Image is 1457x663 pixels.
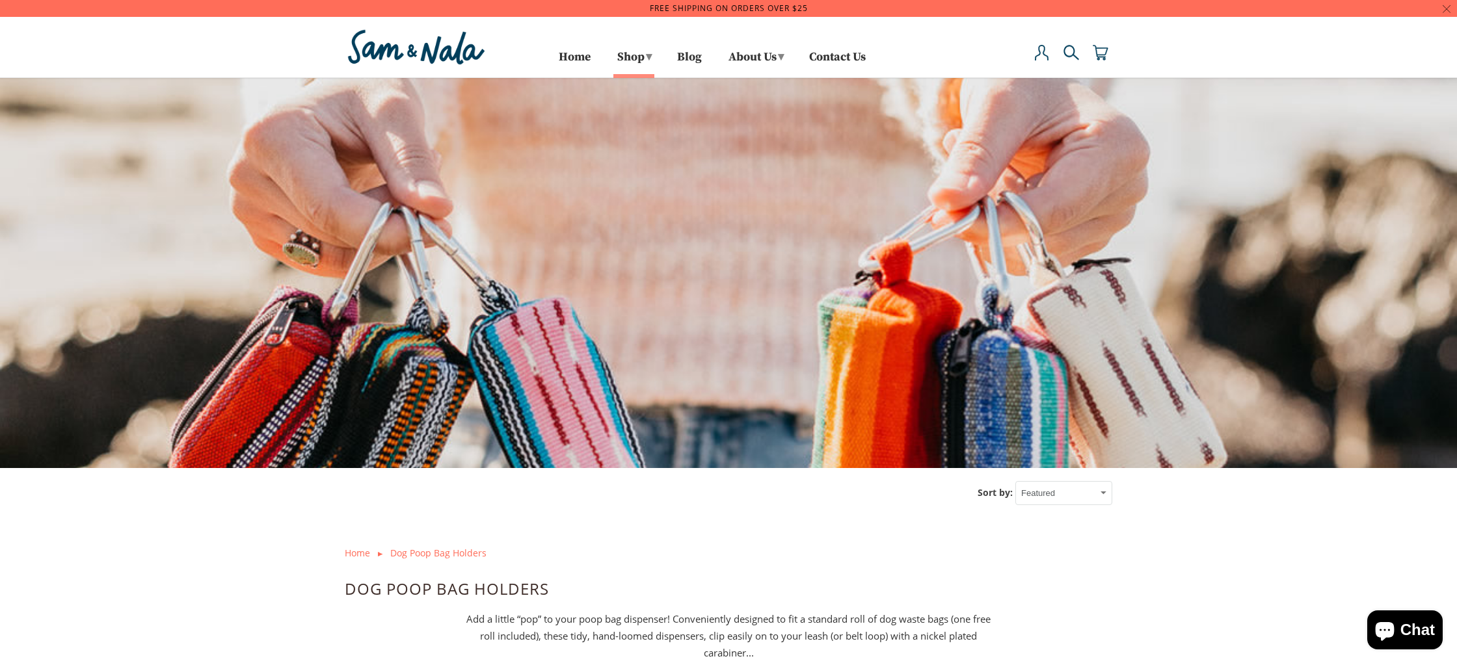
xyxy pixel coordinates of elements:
a: About Us▾ [724,45,787,74]
img: cart-icon [1093,45,1108,60]
img: Sam & Nala [345,27,488,68]
div: Add a little “pop” to your poop bag dispenser! Conveniently designed to fit a standard roll of do... [464,610,993,661]
img: search-icon [1063,45,1079,60]
span: ▾ [778,49,784,64]
inbox-online-store-chat: Shopify online store chat [1363,610,1447,653]
a: Home [559,53,591,74]
a: Dog Poop Bag Holders [390,547,487,559]
a: Blog [677,53,702,74]
span: ▾ [646,49,652,64]
a: Shop▾ [613,45,655,74]
img: or.png [378,552,382,556]
label: Sort by: [978,486,1013,499]
a: Free Shipping on orders over $25 [650,3,808,14]
a: Search [1063,45,1079,74]
a: Home [345,547,370,559]
h1: Dog Poop Bag Holders [345,575,1112,601]
img: user-icon [1034,45,1050,60]
a: My Account [1034,45,1050,74]
a: Contact Us [809,53,866,74]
